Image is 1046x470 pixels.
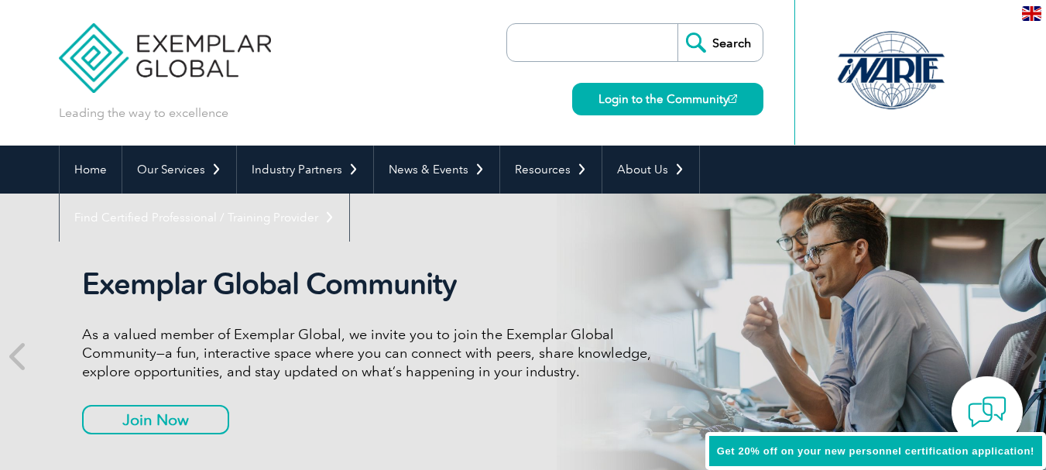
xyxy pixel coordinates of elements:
a: Join Now [82,405,229,434]
a: Login to the Community [572,83,763,115]
img: en [1022,6,1041,21]
p: As a valued member of Exemplar Global, we invite you to join the Exemplar Global Community—a fun,... [82,325,663,381]
a: News & Events [374,146,499,194]
img: open_square.png [729,94,737,103]
span: Get 20% off on your new personnel certification application! [717,445,1034,457]
a: Our Services [122,146,236,194]
a: About Us [602,146,699,194]
input: Search [677,24,763,61]
h2: Exemplar Global Community [82,266,663,302]
a: Find Certified Professional / Training Provider [60,194,349,242]
a: Home [60,146,122,194]
img: contact-chat.png [968,393,1007,431]
a: Industry Partners [237,146,373,194]
a: Resources [500,146,602,194]
p: Leading the way to excellence [59,105,228,122]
